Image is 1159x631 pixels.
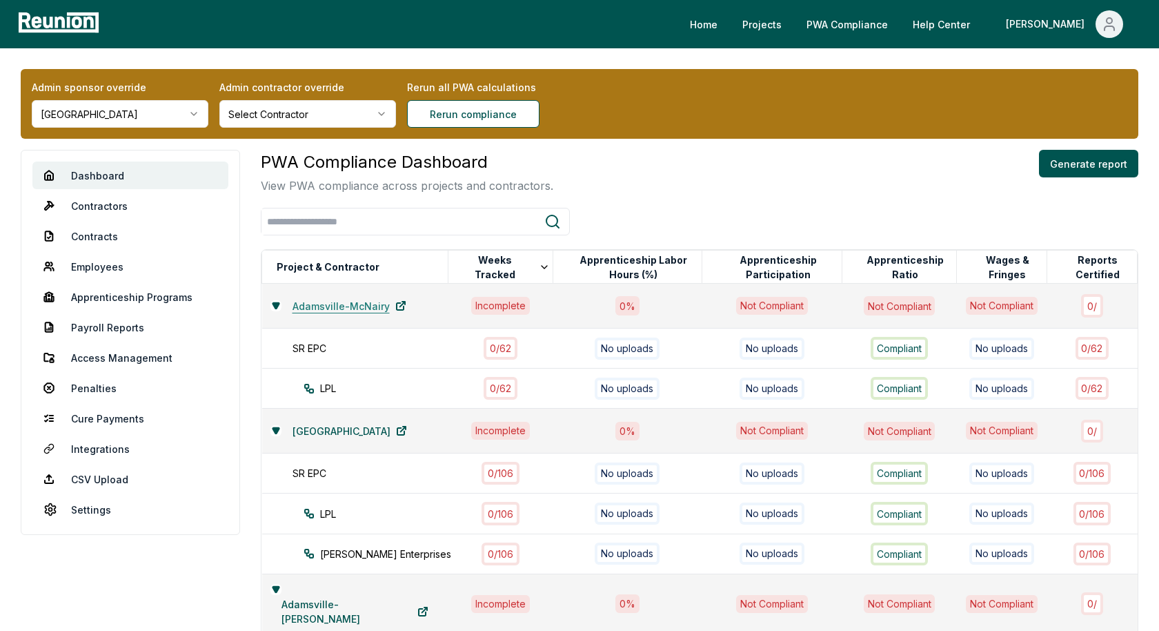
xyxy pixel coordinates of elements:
[1076,337,1109,360] div: 0 / 62
[595,378,660,400] div: No uploads
[471,595,530,613] div: Incomplete
[902,10,981,38] a: Help Center
[1081,294,1103,317] div: 0 /
[484,377,517,400] div: 0 / 62
[32,80,208,95] label: Admin sponsor override
[304,381,473,396] div: LPL
[966,297,1038,315] div: Not Compliant
[32,435,228,463] a: Integrations
[270,598,440,625] a: Adamsville-[PERSON_NAME]
[482,502,519,525] div: 0 / 106
[304,507,473,521] div: LPL
[471,422,530,440] div: Incomplete
[615,594,640,613] div: 0 %
[274,253,382,281] button: Project & Contractor
[219,80,396,95] label: Admin contractor override
[854,253,956,281] button: Apprenticeship Ratio
[736,297,808,315] div: Not Compliant
[740,338,804,360] div: No uploads
[615,422,640,440] div: 0 %
[615,296,640,315] div: 0 %
[407,80,584,95] label: Rerun all PWA calculations
[969,253,1047,281] button: Wages & Fringes
[864,422,935,440] div: Not Compliant
[32,253,228,280] a: Employees
[995,10,1134,38] button: [PERSON_NAME]
[1039,150,1138,177] button: Generate report
[32,374,228,402] a: Penalties
[595,338,660,360] div: No uploads
[565,253,702,281] button: Apprenticeship Labor Hours (%)
[871,543,928,565] div: Compliant
[261,177,553,194] p: View PWA compliance across projects and contractors.
[969,463,1034,485] div: No uploads
[32,222,228,250] a: Contracts
[1081,420,1103,443] div: 0 /
[864,594,935,613] div: Not Compliant
[1076,377,1109,400] div: 0 / 62
[731,10,793,38] a: Projects
[679,10,729,38] a: Home
[969,338,1034,360] div: No uploads
[1081,592,1103,615] div: 0 /
[484,337,517,360] div: 0 / 62
[740,503,804,525] div: No uploads
[595,463,660,485] div: No uploads
[969,378,1034,400] div: No uploads
[482,462,519,485] div: 0 / 106
[261,150,553,175] h3: PWA Compliance Dashboard
[32,344,228,371] a: Access Management
[871,462,928,485] div: Compliant
[407,100,539,128] button: Rerun compliance
[871,337,928,360] div: Compliant
[966,595,1038,613] div: Not Compliant
[740,543,804,565] div: No uploads
[1073,502,1111,525] div: 0 / 106
[736,422,808,440] div: Not Compliant
[471,297,530,315] div: Incomplete
[460,253,553,281] button: Weeks Tracked
[740,463,804,485] div: No uploads
[32,465,228,493] a: CSV Upload
[595,543,660,565] div: No uploads
[871,377,928,400] div: Compliant
[966,422,1038,440] div: Not Compliant
[969,543,1034,565] div: No uploads
[293,466,462,480] div: SR EPC
[482,543,519,565] div: 0 / 106
[32,283,228,311] a: Apprenticeship Programs
[32,496,228,523] a: Settings
[714,253,842,281] button: Apprenticeship Participation
[281,292,417,320] a: Adamsville-McNairy
[1059,253,1137,281] button: Reports Certified
[795,10,899,38] a: PWA Compliance
[1006,10,1090,38] div: [PERSON_NAME]
[969,503,1034,525] div: No uploads
[1073,462,1111,485] div: 0 / 106
[32,405,228,432] a: Cure Payments
[679,10,1145,38] nav: Main
[864,296,935,315] div: Not Compliant
[281,417,418,445] a: [GEOGRAPHIC_DATA]
[595,503,660,525] div: No uploads
[736,595,808,613] div: Not Compliant
[293,341,462,356] div: SR EPC
[32,162,228,189] a: Dashboard
[1073,543,1111,565] div: 0 / 106
[32,313,228,341] a: Payroll Reports
[32,192,228,220] a: Contractors
[740,378,804,400] div: No uploads
[304,547,473,561] div: [PERSON_NAME] Enterprises
[871,502,928,525] div: Compliant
